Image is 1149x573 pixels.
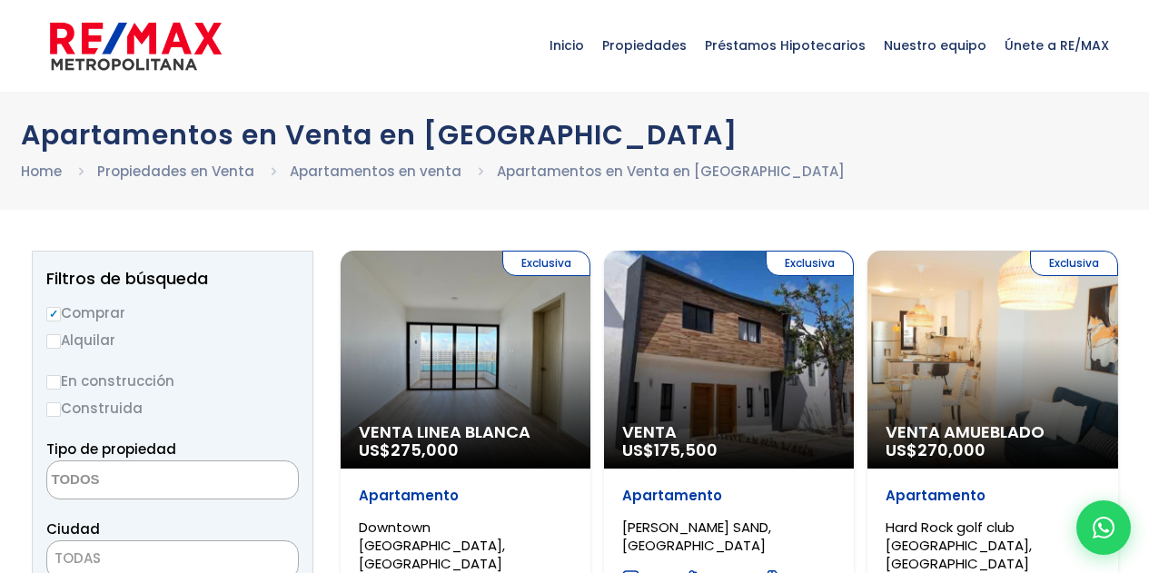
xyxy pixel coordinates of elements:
[50,19,222,74] img: remax-metropolitana-logo
[886,487,1099,505] p: Apartamento
[290,162,461,181] a: Apartamentos en venta
[47,461,223,500] textarea: Search
[97,162,254,181] a: Propiedades en Venta
[766,251,854,276] span: Exclusiva
[46,301,299,324] label: Comprar
[622,439,718,461] span: US$
[46,270,299,288] h2: Filtros de búsqueda
[359,518,505,573] span: Downtown [GEOGRAPHIC_DATA], [GEOGRAPHIC_DATA]
[21,119,1129,151] h1: Apartamentos en Venta en [GEOGRAPHIC_DATA]
[46,519,100,538] span: Ciudad
[875,18,995,73] span: Nuestro equipo
[696,18,875,73] span: Préstamos Hipotecarios
[497,160,845,183] li: Apartamentos en Venta en [GEOGRAPHIC_DATA]
[359,423,572,441] span: Venta Linea Blanca
[46,397,299,420] label: Construida
[54,548,101,568] span: TODAS
[46,370,299,392] label: En construcción
[654,439,718,461] span: 175,500
[359,439,459,461] span: US$
[995,18,1118,73] span: Únete a RE/MAX
[622,518,771,555] span: [PERSON_NAME] SAND, [GEOGRAPHIC_DATA]
[886,439,986,461] span: US$
[391,439,459,461] span: 275,000
[46,329,299,351] label: Alquilar
[359,487,572,505] p: Apartamento
[886,518,1032,573] span: Hard Rock golf club [GEOGRAPHIC_DATA], [GEOGRAPHIC_DATA]
[1030,251,1118,276] span: Exclusiva
[886,423,1099,441] span: Venta Amueblado
[622,487,836,505] p: Apartamento
[593,18,696,73] span: Propiedades
[540,18,593,73] span: Inicio
[502,251,590,276] span: Exclusiva
[46,402,61,417] input: Construida
[46,334,61,349] input: Alquilar
[917,439,986,461] span: 270,000
[46,440,176,459] span: Tipo de propiedad
[21,162,62,181] a: Home
[46,375,61,390] input: En construcción
[46,307,61,321] input: Comprar
[622,423,836,441] span: Venta
[47,546,298,571] span: TODAS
